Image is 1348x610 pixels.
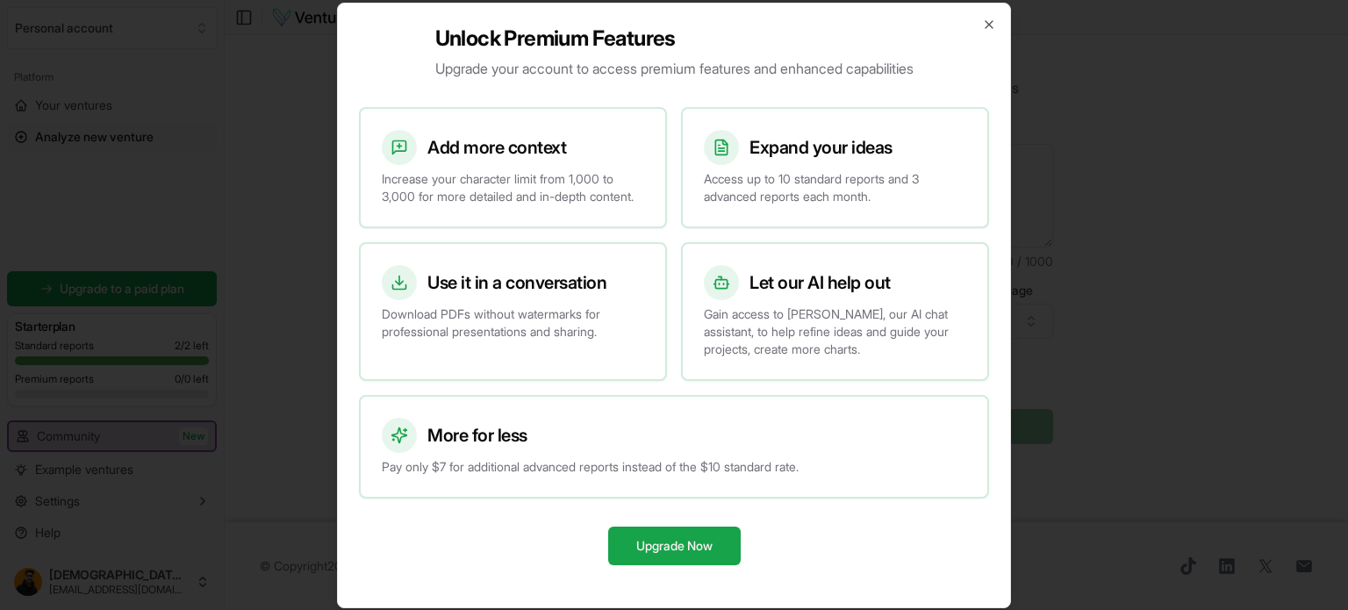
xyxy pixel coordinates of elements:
[435,25,914,53] h2: Unlock Premium Features
[435,58,914,79] p: Upgrade your account to access premium features and enhanced capabilities
[427,135,566,160] h3: Add more context
[749,135,893,160] h3: Expand your ideas
[382,305,644,341] p: Download PDFs without watermarks for professional presentations and sharing.
[608,527,741,565] button: Upgrade Now
[704,305,966,358] p: Gain access to [PERSON_NAME], our AI chat assistant, to help refine ideas and guide your projects...
[704,170,966,205] p: Access up to 10 standard reports and 3 advanced reports each month.
[382,170,644,205] p: Increase your character limit from 1,000 to 3,000 for more detailed and in-depth content.
[749,270,891,295] h3: Let our AI help out
[382,458,966,476] p: Pay only $7 for additional advanced reports instead of the $10 standard rate.
[427,423,527,448] h3: More for less
[427,270,606,295] h3: Use it in a conversation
